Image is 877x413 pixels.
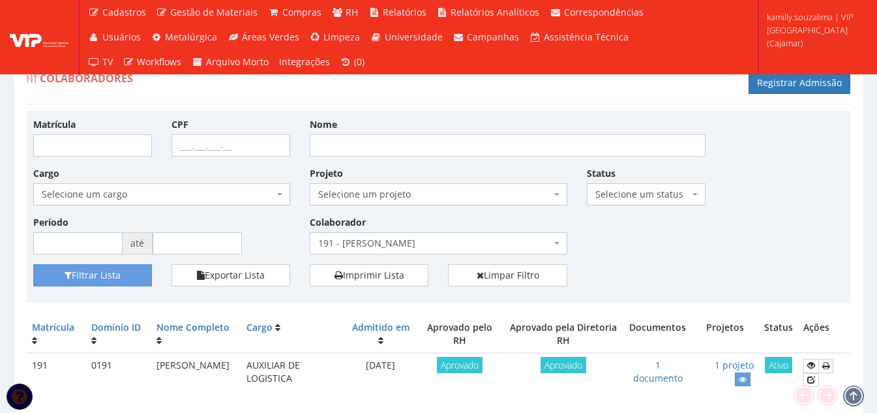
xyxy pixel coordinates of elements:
label: Colaborador [310,216,366,229]
a: 1 documento [633,359,683,384]
th: Aprovado pelo RH [417,316,503,353]
input: ___.___.___-__ [171,134,290,157]
a: Nome Completo [156,321,230,333]
a: Assistência Técnica [524,25,634,50]
a: Universidade [365,25,448,50]
span: Integrações [279,55,330,68]
th: Aprovado pela Diretoria RH [503,316,624,353]
a: Metalúrgica [146,25,223,50]
span: até [123,232,153,254]
td: AUXILIAR DE LOGISTICA [241,353,345,392]
a: Workflows [118,50,187,74]
td: [PERSON_NAME] [151,353,241,392]
span: Selecione um status [587,183,706,206]
a: Imprimir Lista [310,264,428,286]
label: Período [33,216,68,229]
span: Correspondências [564,6,644,18]
span: TV [102,55,113,68]
span: Limpeza [323,31,360,43]
span: Selecione um projeto [310,183,567,206]
span: 191 - ALEX ADAN DOS SANTOS SILVA [310,232,567,254]
img: logo [10,27,68,47]
span: kamilly.souzalima | VIP [GEOGRAPHIC_DATA] (Cajamar) [767,10,860,50]
label: Status [587,167,616,180]
span: Metalúrgica [165,31,217,43]
span: Ativo [765,357,792,373]
span: Compras [282,6,321,18]
span: Workflows [137,55,181,68]
a: Matrícula [32,321,74,333]
label: Cargo [33,167,59,180]
span: Campanhas [467,31,519,43]
a: Limpar Filtro [448,264,567,286]
span: Cadastros [102,6,146,18]
a: 1 projeto [715,359,754,371]
span: Aprovado [541,357,586,373]
span: Selecione um status [595,188,689,201]
label: CPF [171,118,188,131]
span: Selecione um cargo [42,188,274,201]
a: Usuários [83,25,146,50]
th: Status [759,316,798,353]
span: Relatórios Analíticos [451,6,539,18]
button: Exportar Lista [171,264,290,286]
a: Admitido em [352,321,409,333]
span: Universidade [385,31,443,43]
td: [DATE] [345,353,417,392]
a: TV [83,50,118,74]
th: Documentos [624,316,692,353]
span: Aprovado [437,357,483,373]
span: Áreas Verdes [242,31,299,43]
span: Colaboradores [40,71,133,85]
th: Ações [798,316,850,353]
label: Nome [310,118,337,131]
span: (0) [354,55,364,68]
label: Matrícula [33,118,76,131]
span: 191 - ALEX ADAN DOS SANTOS SILVA [318,237,550,250]
button: Filtrar Lista [33,264,152,286]
a: Áreas Verdes [222,25,305,50]
td: 0191 [86,353,151,392]
span: Selecione um projeto [318,188,550,201]
a: Cargo [246,321,273,333]
a: (0) [335,50,370,74]
span: Usuários [102,31,141,43]
a: Registrar Admissão [749,72,850,94]
span: Gestão de Materiais [170,6,258,18]
a: Limpeza [305,25,366,50]
td: 191 [27,353,86,392]
span: Assistência Técnica [544,31,629,43]
span: Selecione um cargo [33,183,290,206]
a: Domínio ID [91,321,141,333]
th: Projetos [692,316,760,353]
a: Integrações [274,50,335,74]
a: Campanhas [448,25,525,50]
span: Relatórios [383,6,426,18]
label: Projeto [310,167,343,180]
span: RH [346,6,358,18]
a: Arquivo Morto [186,50,274,74]
span: Arquivo Morto [206,55,269,68]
